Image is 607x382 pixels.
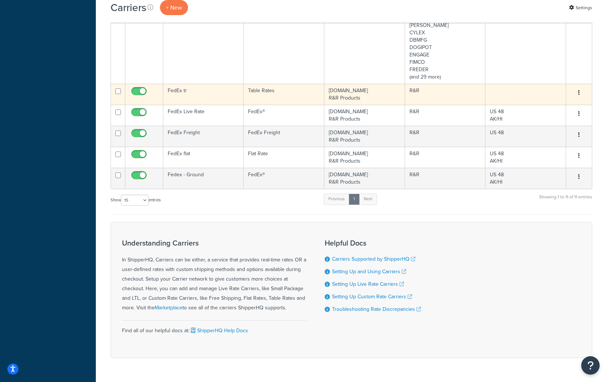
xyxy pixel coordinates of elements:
[332,268,406,275] a: Setting Up and Using Carriers
[324,105,405,126] td: [DOMAIN_NAME] R&R Products
[111,0,146,15] h1: Carriers
[122,239,306,313] div: In ShipperHQ, Carriers can be either, a service that provides real-time rates OR a user-defined r...
[111,195,161,206] label: Show entries
[163,84,244,105] td: FedEx tr
[332,293,412,301] a: Setting Up Custom Rate Carriers
[163,168,244,189] td: Fedex - Ground
[324,147,405,168] td: [DOMAIN_NAME] R&R Products
[324,168,405,189] td: [DOMAIN_NAME] R&R Products
[324,194,349,205] a: Previous
[485,105,566,126] td: US 48 AK/HI
[405,168,486,189] td: R&R
[325,239,421,247] h3: Helpful Docs
[163,126,244,147] td: FedEx Freight
[324,84,405,105] td: [DOMAIN_NAME] R&R Products
[122,239,306,247] h3: Understanding Carriers
[332,255,415,263] a: Carriers Supported by ShipperHQ
[349,194,360,205] a: 1
[485,147,566,168] td: US 48 AK/HI
[244,147,324,168] td: Flat Rate
[485,126,566,147] td: US 48
[155,304,182,312] a: Marketplace
[332,305,421,313] a: Troubleshooting Rate Discrepancies
[485,168,566,189] td: US 48 AK/HI
[189,327,248,334] a: ShipperHQ Help Docs
[163,147,244,168] td: FedEx flat
[405,147,486,168] td: R&R
[163,105,244,126] td: FedEx Live Rate
[244,84,324,105] td: Table Rates
[122,320,306,336] div: Find all of our helpful docs at:
[121,195,149,206] select: Showentries
[244,168,324,189] td: FedEx®
[244,126,324,147] td: FedEx Freight
[405,126,486,147] td: R&R
[324,126,405,147] td: [DOMAIN_NAME] R&R Products
[405,84,486,105] td: R&R
[581,356,600,375] button: Open Resource Center
[359,194,377,205] a: Next
[332,280,404,288] a: Setting Up Live Rate Carriers
[244,105,324,126] td: FedEx®
[405,105,486,126] td: R&R
[539,193,592,209] div: Showing 1 to 11 of 11 entries
[569,3,592,13] a: Settings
